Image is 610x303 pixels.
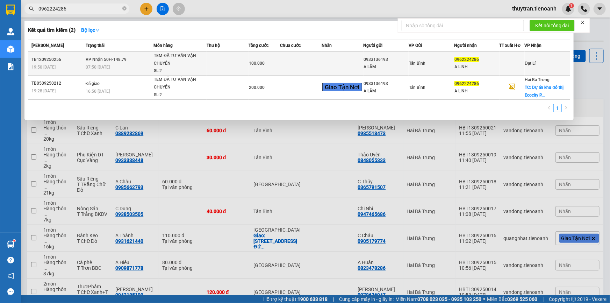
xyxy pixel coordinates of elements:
img: warehouse-icon [7,241,14,248]
span: 19:28 [DATE] [31,89,56,93]
span: 0962224286 [454,57,479,62]
span: notification [7,273,14,279]
div: A LÂM [364,63,409,71]
img: solution-icon [7,63,14,70]
span: right [564,106,568,110]
div: TEM ĐÃ TƯ VẤN VẬN CHUYỂN [154,52,206,67]
button: Kết nối tổng đài [530,20,575,31]
span: Giao Tận Nơi [322,83,362,91]
div: TB1209250256 [31,56,84,63]
span: 0962224286 [454,81,479,86]
span: Kết nối tổng đài [535,22,569,29]
span: close-circle [122,6,127,12]
span: close [580,20,585,25]
span: 100.000 [249,61,265,66]
span: TC: Dự án khu đô thị Ecocity P... [525,85,564,98]
div: 0933136193 [364,80,409,87]
button: right [562,104,570,112]
span: 200.000 [249,85,265,90]
span: Người gửi [364,43,383,48]
span: [PERSON_NAME] [31,43,64,48]
span: Món hàng [153,43,173,48]
div: A LÂM [364,87,409,95]
span: VP Gửi [409,43,422,48]
span: Tân Bình [409,85,425,90]
div: TEM ĐÃ TƯ VẤN VẬN CHUYỂN [154,76,206,91]
span: down [95,28,100,33]
span: question-circle [7,257,14,263]
button: Bộ lọcdown [76,24,106,36]
strong: Bộ lọc [81,27,100,33]
span: search [29,6,34,11]
span: Trạng thái [86,43,105,48]
div: 0933136193 [364,56,409,63]
div: A LINH [454,87,499,95]
span: TT xuất HĐ [500,43,521,48]
h3: Kết quả tìm kiếm ( 2 ) [28,27,76,34]
span: left [547,106,551,110]
img: warehouse-icon [7,28,14,35]
span: VP Nhận [525,43,542,48]
span: message [7,288,14,295]
input: Tìm tên, số ĐT hoặc mã đơn [38,5,121,13]
span: Nhãn [322,43,332,48]
span: 19:50 [DATE] [31,65,56,70]
span: VP Nhận 50H-148.79 [86,57,127,62]
div: A LINH [454,63,499,71]
span: 07:50 [DATE] [86,65,110,70]
span: close-circle [122,6,127,10]
img: warehouse-icon [7,45,14,53]
span: Người nhận [454,43,477,48]
span: Tổng cước [249,43,268,48]
span: Đạt Lí [525,61,536,66]
a: 1 [554,104,561,112]
div: TB0509250212 [31,80,84,87]
div: SL: 2 [154,91,206,99]
span: Hai Bà Trưng [525,77,550,82]
img: logo-vxr [6,5,15,15]
button: left [545,104,553,112]
span: Thu hộ [207,43,220,48]
span: Đã giao [86,81,100,86]
span: Chưa cước [280,43,301,48]
span: 16:50 [DATE] [86,89,110,94]
li: Previous Page [545,104,553,112]
sup: 1 [13,240,15,242]
span: Tân Bình [409,61,425,66]
li: Next Page [562,104,570,112]
input: Nhập số tổng đài [402,20,524,31]
div: SL: 2 [154,67,206,75]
